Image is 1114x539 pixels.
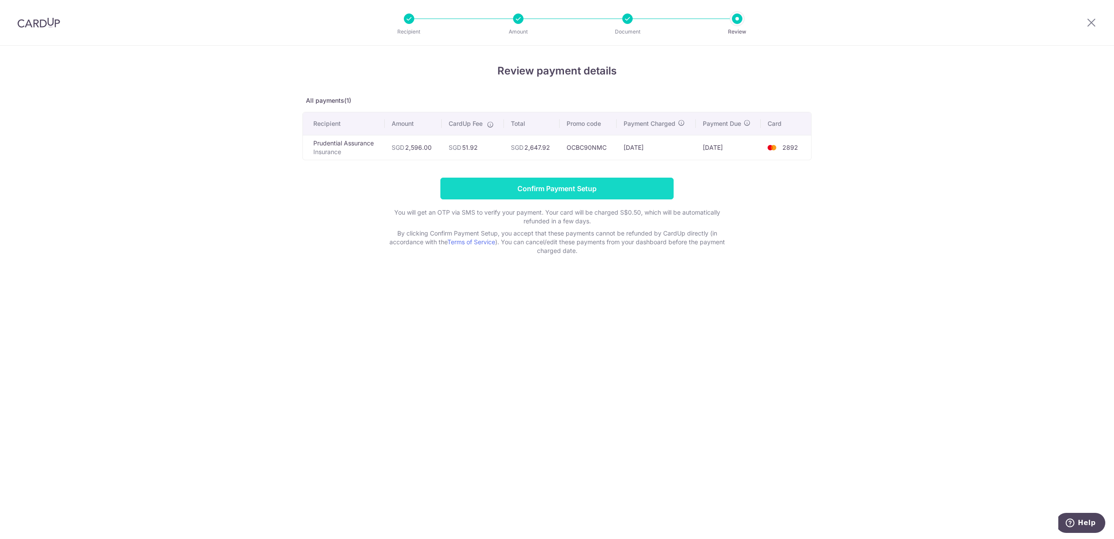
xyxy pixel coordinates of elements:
[303,112,385,135] th: Recipient
[560,135,616,160] td: OCBC90NMC
[1058,513,1105,535] iframe: Opens a widget where you can find more information
[383,229,731,255] p: By clicking Confirm Payment Setup, you accept that these payments cannot be refunded by CardUp di...
[703,119,741,128] span: Payment Due
[392,144,404,151] span: SGD
[486,27,550,36] p: Amount
[782,144,798,151] span: 2892
[624,119,675,128] span: Payment Charged
[303,135,385,160] td: Prudential Assurance
[595,27,660,36] p: Document
[763,142,781,153] img: <span class="translation_missing" title="translation missing: en.account_steps.new_confirm_form.b...
[449,119,483,128] span: CardUp Fee
[617,135,696,160] td: [DATE]
[377,27,441,36] p: Recipient
[705,27,769,36] p: Review
[385,112,441,135] th: Amount
[17,17,60,28] img: CardUp
[511,144,523,151] span: SGD
[302,63,812,79] h4: Review payment details
[447,238,495,246] a: Terms of Service
[761,112,811,135] th: Card
[560,112,616,135] th: Promo code
[504,135,560,160] td: 2,647.92
[696,135,761,160] td: [DATE]
[385,135,441,160] td: 2,596.00
[449,144,461,151] span: SGD
[504,112,560,135] th: Total
[313,148,378,156] p: Insurance
[302,96,812,105] p: All payments(1)
[383,208,731,226] p: You will get an OTP via SMS to verify your payment. Your card will be charged S$0.50, which will ...
[442,135,504,160] td: 51.92
[440,178,674,199] input: Confirm Payment Setup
